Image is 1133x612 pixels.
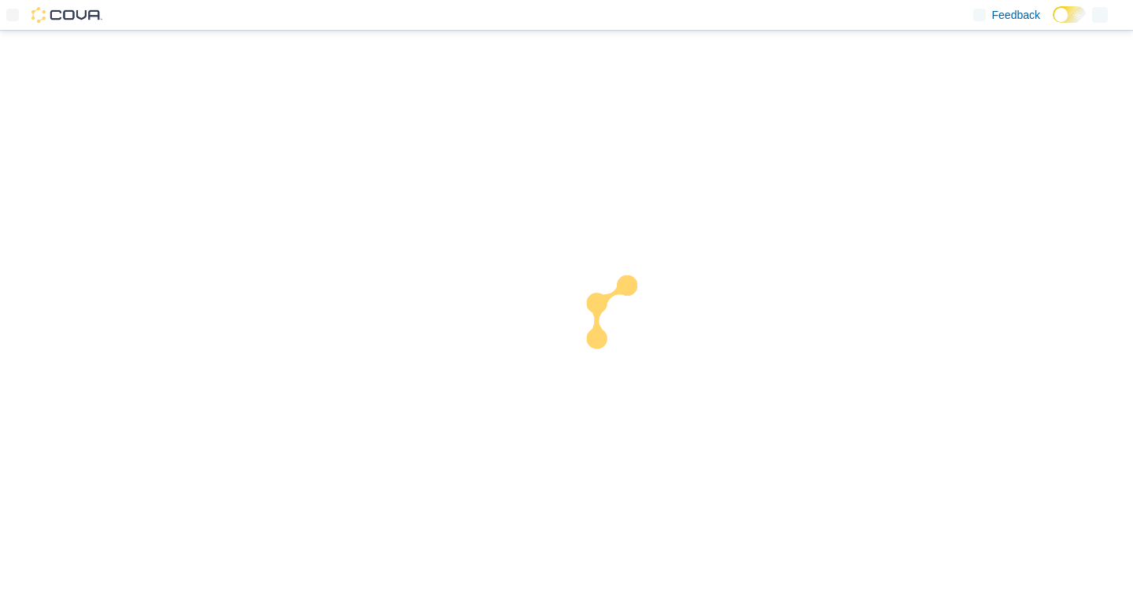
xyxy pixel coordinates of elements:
span: Feedback [992,7,1040,23]
input: Dark Mode [1053,6,1086,23]
img: Cova [31,7,102,23]
img: cova-loader [566,264,685,382]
